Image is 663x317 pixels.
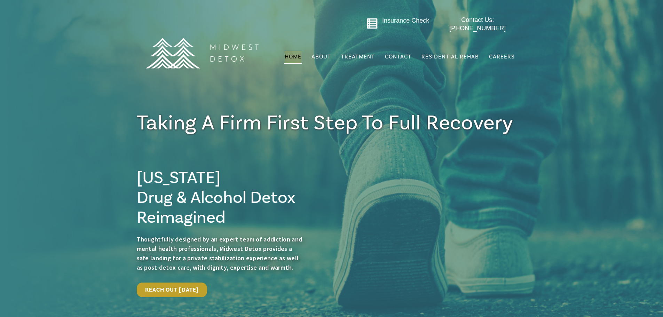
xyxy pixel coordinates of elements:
a: Careers [488,50,515,63]
span: [US_STATE] Drug & Alcohol Detox Reimagined [137,167,295,228]
span: Taking a firm First Step To full Recovery [137,110,514,136]
span: Contact [385,54,411,60]
span: About [311,54,331,60]
a: Contact Us: [PHONE_NUMBER] [436,16,520,32]
span: Residential Rehab [421,53,479,60]
a: Insurance Check [382,17,429,24]
span: Treatment [341,54,375,60]
a: Home [284,50,302,63]
span: Careers [489,53,515,60]
span: Home [285,53,301,60]
a: Reach Out [DATE] [137,283,207,297]
a: About [311,50,332,63]
a: Go to midwestdetox.com/message-form-page/ [366,18,378,32]
a: Treatment [340,50,376,63]
a: Residential Rehab [421,50,480,63]
a: Contact [384,50,412,63]
span: Reach Out [DATE] [145,286,199,293]
span: Contact Us: [PHONE_NUMBER] [449,16,506,31]
img: MD Logo Horitzontal white-01 (1) (1) [141,23,263,84]
span: Thoughtfully designed by an expert team of addiction and mental health professionals, Midwest Det... [137,235,302,271]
